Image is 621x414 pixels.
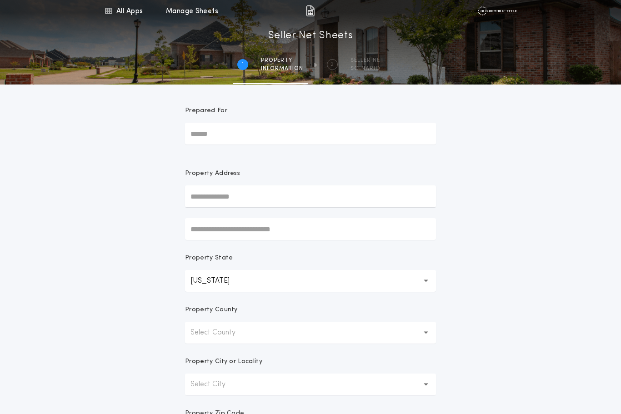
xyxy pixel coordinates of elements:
[185,106,227,115] p: Prepared For
[185,305,238,314] p: Property County
[185,123,436,145] input: Prepared For
[185,374,436,395] button: Select City
[190,327,250,338] p: Select County
[351,57,384,64] span: SELLER NET
[190,379,240,390] p: Select City
[185,169,436,178] p: Property Address
[261,65,303,72] span: information
[351,65,384,72] span: SCENARIO
[185,322,436,344] button: Select County
[242,61,244,68] h2: 1
[306,5,315,16] img: img
[185,270,436,292] button: [US_STATE]
[478,6,516,15] img: vs-icon
[261,57,303,64] span: Property
[268,29,353,43] h1: Seller Net Sheets
[190,275,244,286] p: [US_STATE]
[331,61,334,68] h2: 2
[185,254,233,263] p: Property State
[185,357,262,366] p: Property City or Locality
